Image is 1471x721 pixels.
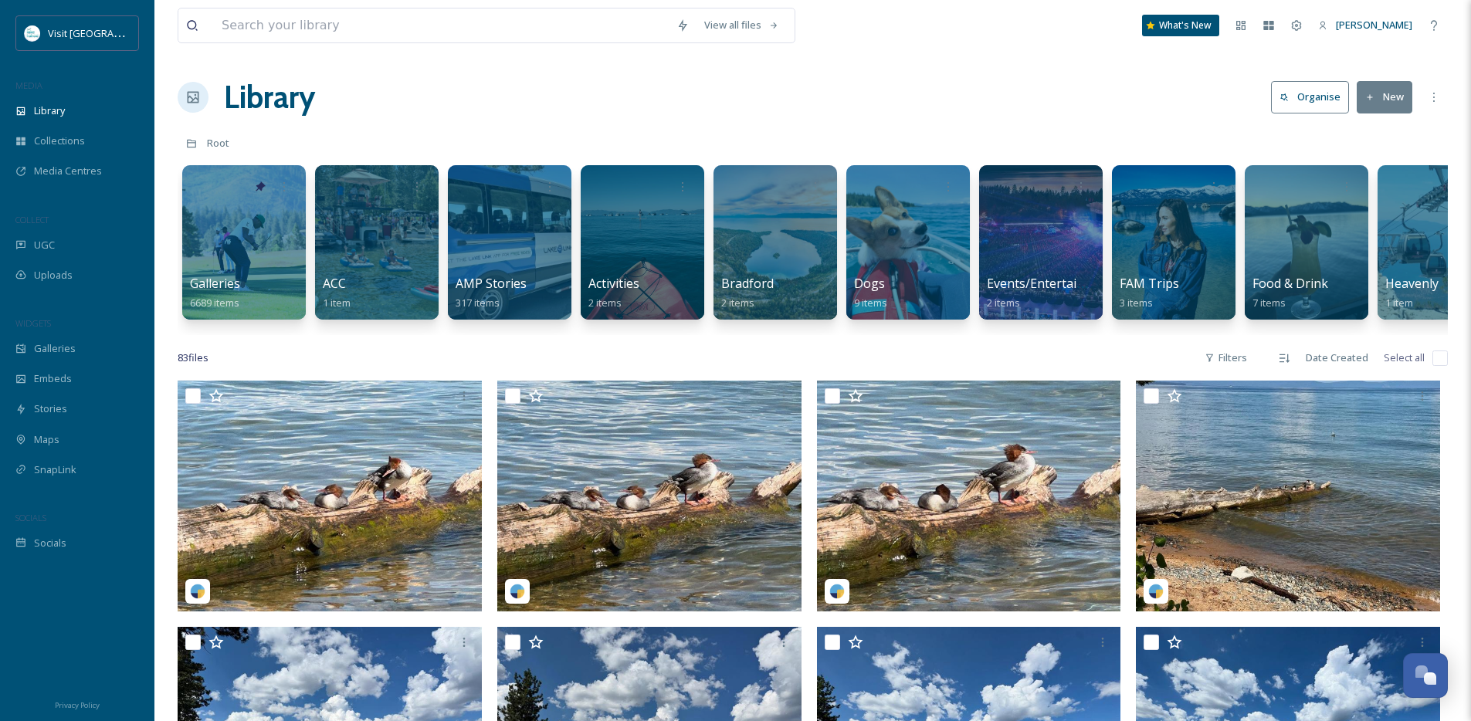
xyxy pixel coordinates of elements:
span: 2 items [588,296,622,310]
span: 1 item [1385,296,1413,310]
a: Events/Entertainment2 items [987,276,1114,310]
span: Galleries [34,341,76,356]
span: Media Centres [34,164,102,178]
a: Heavenly1 item [1385,276,1439,310]
a: View all files [697,10,787,40]
button: Open Chat [1403,653,1448,698]
span: Root [207,136,229,150]
a: Root [207,134,229,152]
span: [PERSON_NAME] [1336,18,1412,32]
img: snapsea-logo.png [510,584,525,599]
button: Organise [1271,81,1349,113]
a: Galleries6689 items [190,276,240,310]
span: 317 items [456,296,500,310]
span: UGC [34,238,55,252]
span: Select all [1384,350,1425,365]
span: Stories [34,401,67,416]
span: 7 items [1252,296,1286,310]
a: Privacy Policy [55,695,100,713]
span: 83 file s [178,350,208,365]
input: Search your library [214,8,669,42]
span: Dogs [854,275,885,292]
img: snapsea-logo.png [1148,584,1164,599]
a: Library [224,74,315,120]
span: Galleries [190,275,240,292]
span: Maps [34,432,59,447]
span: 2 items [987,296,1020,310]
span: SOCIALS [15,512,46,523]
span: 6689 items [190,296,239,310]
span: Events/Entertainment [987,275,1114,292]
a: Bradford2 items [721,276,774,310]
span: Privacy Policy [55,700,100,710]
span: 9 items [854,296,887,310]
div: Filters [1197,343,1255,373]
img: biggb45s-18337064443167107.jpeg [817,381,1124,611]
img: snapsea-logo.png [190,584,205,599]
span: WIDGETS [15,317,51,329]
span: AMP Stories [456,275,527,292]
a: Dogs9 items [854,276,887,310]
span: 3 items [1120,296,1153,310]
span: 2 items [721,296,754,310]
span: Socials [34,536,66,550]
a: Organise [1271,81,1357,113]
span: Uploads [34,268,73,283]
span: Visit [GEOGRAPHIC_DATA] [48,25,168,40]
a: ACC1 item [323,276,351,310]
a: FAM Trips3 items [1120,276,1179,310]
span: Library [34,103,65,118]
a: What's New [1142,15,1219,36]
div: Date Created [1298,343,1376,373]
a: Activities2 items [588,276,639,310]
span: FAM Trips [1120,275,1179,292]
span: Food & Drink [1252,275,1328,292]
a: [PERSON_NAME] [1310,10,1420,40]
img: snapsea-logo.png [829,584,845,599]
img: biggb45s-18069694979184033.jpeg [1136,381,1443,611]
span: Collections [34,134,85,148]
span: MEDIA [15,80,42,91]
span: ACC [323,275,346,292]
a: AMP Stories317 items [456,276,527,310]
span: COLLECT [15,214,49,225]
img: download.jpeg [25,25,40,41]
button: New [1357,81,1412,113]
img: biggb45s-18064588634213451.jpeg [178,381,485,611]
span: Heavenly [1385,275,1439,292]
span: Activities [588,275,639,292]
a: Food & Drink7 items [1252,276,1328,310]
span: Bradford [721,275,774,292]
span: 1 item [323,296,351,310]
span: SnapLink [34,462,76,477]
span: Embeds [34,371,72,386]
img: biggb45s-18073976642044904.jpeg [497,381,805,611]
